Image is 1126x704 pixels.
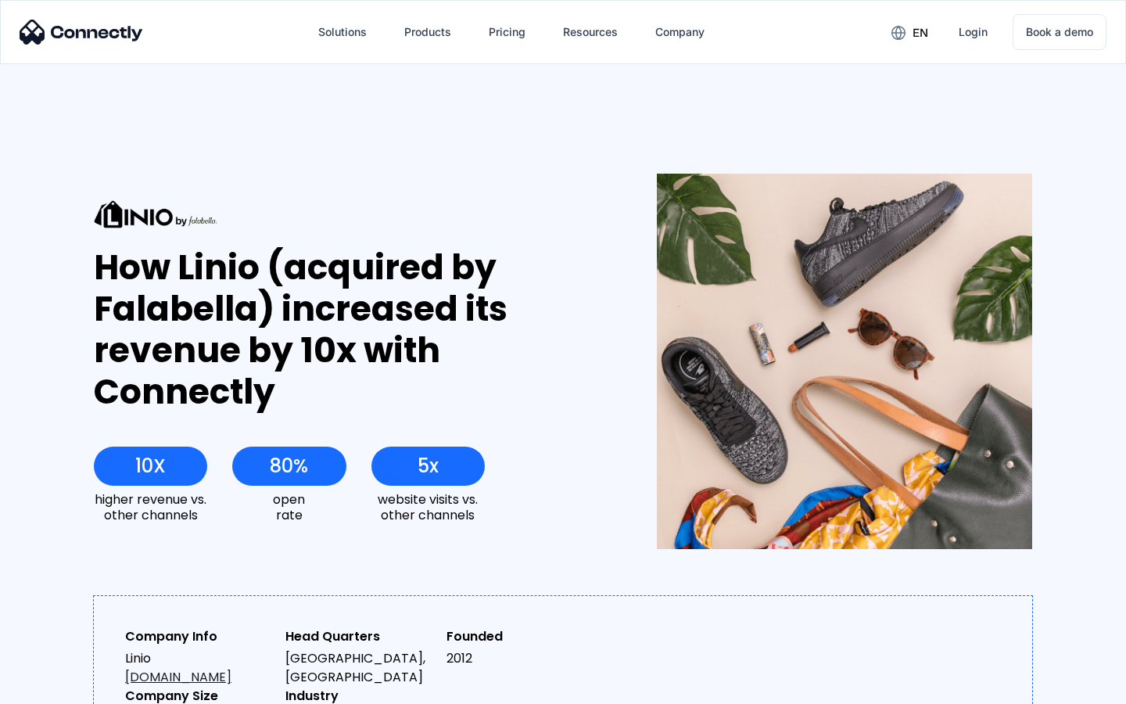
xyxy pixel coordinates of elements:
div: Pricing [489,21,525,43]
div: Head Quarters [285,627,433,646]
a: Login [946,13,1000,51]
div: 80% [270,455,308,477]
div: open rate [232,492,346,522]
div: [GEOGRAPHIC_DATA], [GEOGRAPHIC_DATA] [285,649,433,687]
a: Book a demo [1013,14,1106,50]
div: Company Info [125,627,273,646]
div: 10X [135,455,166,477]
ul: Language list [31,677,94,699]
div: Login [959,21,988,43]
div: Resources [563,21,618,43]
div: Linio [125,649,273,687]
div: Products [404,21,451,43]
a: Pricing [476,13,538,51]
div: How Linio (acquired by Falabella) increased its revenue by 10x with Connectly [94,247,600,412]
a: [DOMAIN_NAME] [125,668,231,686]
div: 5x [418,455,439,477]
div: higher revenue vs. other channels [94,492,207,522]
div: 2012 [446,649,594,668]
div: website visits vs. other channels [371,492,485,522]
div: Founded [446,627,594,646]
div: en [913,22,928,44]
aside: Language selected: English [16,677,94,699]
img: Connectly Logo [20,20,143,45]
div: Company [655,21,705,43]
div: Solutions [318,21,367,43]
